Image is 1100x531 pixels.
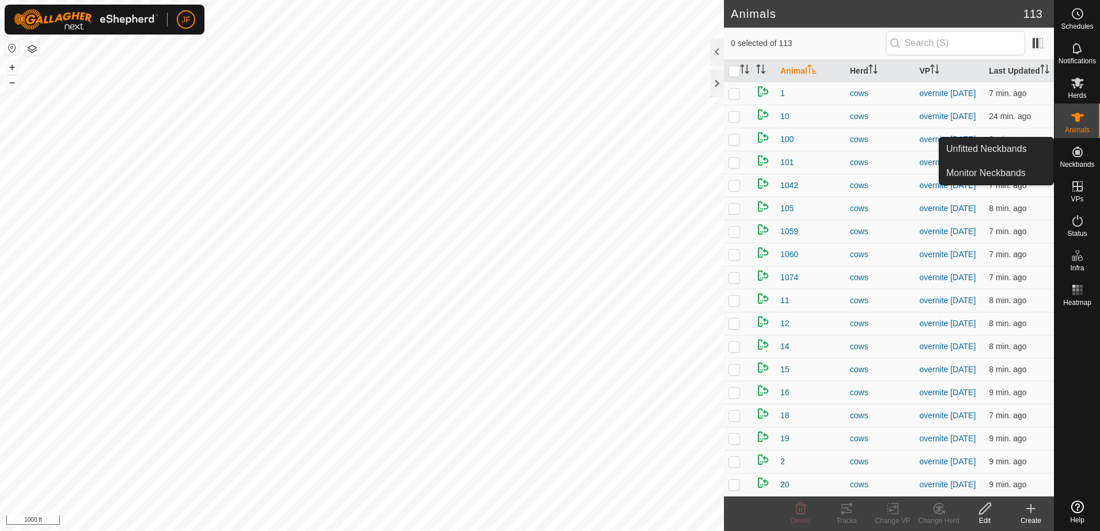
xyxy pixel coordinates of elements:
span: 1060 [780,249,798,261]
a: overnite [DATE] [920,158,976,167]
div: Create [1008,515,1054,526]
p-sorticon: Activate to sort [930,66,939,75]
a: overnite [DATE] [920,388,976,397]
span: 20 [780,479,790,491]
span: 18 [780,410,790,422]
span: Sep 9, 2025, 9:52 AM [989,273,1026,282]
input: Search (S) [886,31,1025,55]
span: Sep 9, 2025, 9:53 AM [989,411,1026,420]
span: 1042 [780,179,798,192]
div: cows [850,364,911,376]
a: overnite [DATE] [920,181,976,190]
a: Privacy Policy [316,516,359,526]
span: 1059 [780,226,798,238]
div: cows [850,433,911,445]
span: Notifications [1059,58,1096,64]
p-sorticon: Activate to sort [807,66,817,75]
a: overnite [DATE] [920,319,976,328]
div: cows [850,249,911,261]
span: Status [1067,230,1087,237]
div: cows [850,410,911,422]
div: cows [850,387,911,399]
img: returning on [756,154,770,167]
span: Sep 9, 2025, 9:51 AM [989,319,1026,328]
img: returning on [756,407,770,421]
a: Monitor Neckbands [939,162,1053,185]
a: overnite [DATE] [920,434,976,443]
img: Gallagher Logo [14,9,158,30]
a: overnite [DATE] [920,296,976,305]
span: Sep 9, 2025, 9:52 AM [989,181,1026,190]
th: Last Updated [984,60,1054,82]
a: Help [1055,496,1100,528]
div: cows [850,133,911,146]
p-sorticon: Activate to sort [740,66,749,75]
th: VP [915,60,985,82]
a: Unfitted Neckbands [939,137,1053,161]
th: Herd [845,60,915,82]
span: 15 [780,364,790,376]
button: – [5,75,19,89]
span: Herds [1068,92,1086,99]
img: returning on [756,292,770,305]
span: 100 [780,133,794,146]
img: returning on [756,177,770,190]
a: overnite [DATE] [920,365,976,374]
span: Sep 9, 2025, 9:51 AM [989,457,1026,466]
span: 105 [780,203,794,215]
img: returning on [756,338,770,352]
span: Heatmap [1063,299,1091,306]
div: cows [850,203,911,215]
div: cows [850,226,911,238]
h2: Animals [731,7,1023,21]
button: Reset Map [5,41,19,55]
span: Infra [1070,265,1084,272]
img: returning on [756,269,770,282]
a: overnite [DATE] [920,411,976,420]
a: overnite [DATE] [920,89,976,98]
span: 0 selected of 113 [731,37,886,49]
span: Sep 9, 2025, 9:52 AM [989,135,1026,144]
span: Sep 9, 2025, 9:52 AM [989,227,1026,236]
a: overnite [DATE] [920,250,976,259]
img: returning on [756,200,770,213]
span: Unfitted Neckbands [946,142,1027,156]
a: overnite [DATE] [920,457,976,466]
span: 11 [780,295,790,307]
a: overnite [DATE] [920,273,976,282]
div: Tracks [824,515,870,526]
span: Sep 9, 2025, 9:51 AM [989,388,1026,397]
span: JF [181,14,191,26]
div: cows [850,456,911,468]
span: 1074 [780,272,798,284]
span: Sep 9, 2025, 9:51 AM [989,342,1026,351]
img: returning on [756,85,770,98]
a: overnite [DATE] [920,135,976,144]
span: 2 [780,456,785,468]
p-sorticon: Activate to sort [756,66,765,75]
span: Sep 9, 2025, 9:52 AM [989,296,1026,305]
div: cows [850,110,911,123]
span: 113 [1023,5,1042,22]
div: cows [850,295,911,307]
img: returning on [756,476,770,490]
span: Sep 9, 2025, 9:52 AM [989,365,1026,374]
div: cows [850,179,911,192]
a: overnite [DATE] [920,112,976,121]
div: cows [850,341,911,353]
img: returning on [756,453,770,467]
img: returning on [756,131,770,144]
div: cows [850,272,911,284]
span: Sep 9, 2025, 9:52 AM [989,250,1026,259]
button: + [5,60,19,74]
span: VPs [1071,196,1083,203]
img: returning on [756,315,770,328]
div: Change Herd [916,515,962,526]
span: 10 [780,110,790,123]
span: 16 [780,387,790,399]
div: cows [850,87,911,100]
span: Help [1070,517,1084,524]
span: Sep 9, 2025, 9:51 AM [989,434,1026,443]
img: returning on [756,108,770,121]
